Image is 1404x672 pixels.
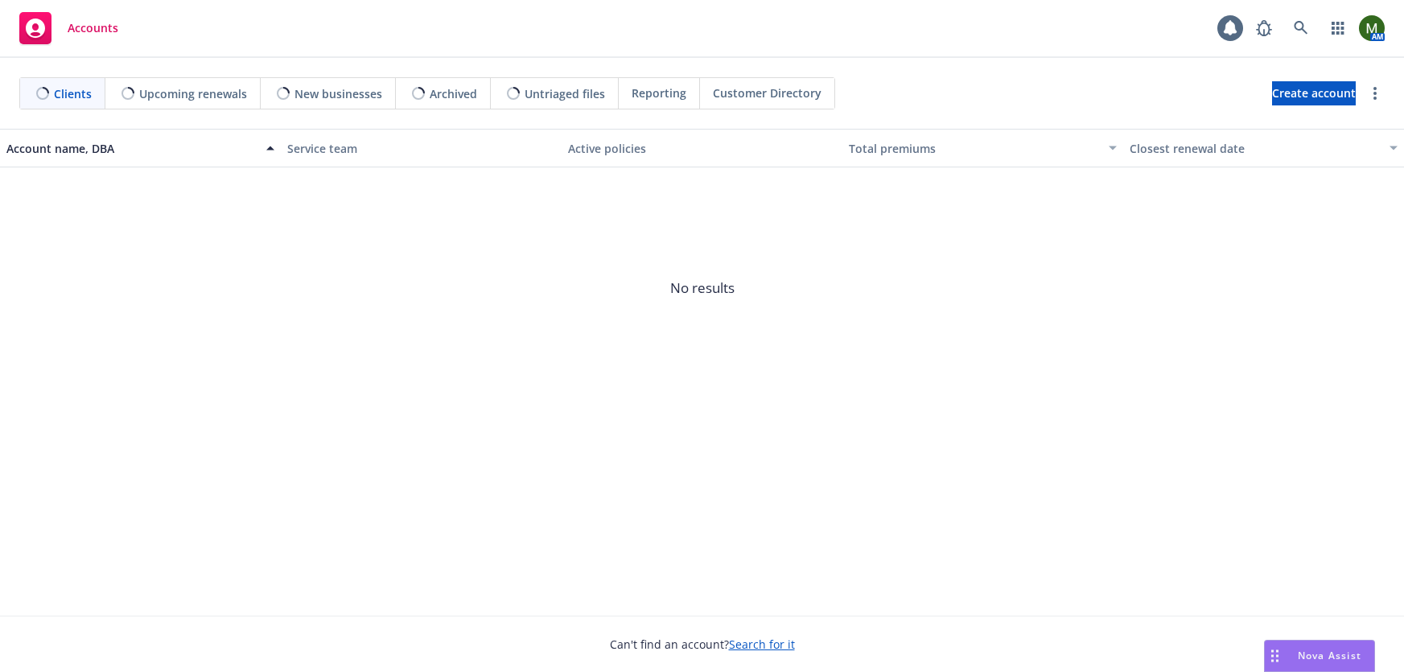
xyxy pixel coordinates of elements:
[1322,12,1354,44] a: Switch app
[525,85,605,102] span: Untriaged files
[568,140,836,157] div: Active policies
[54,85,92,102] span: Clients
[139,85,247,102] span: Upcoming renewals
[1272,78,1356,109] span: Create account
[287,140,555,157] div: Service team
[1264,640,1375,672] button: Nova Assist
[1285,12,1317,44] a: Search
[281,129,562,167] button: Service team
[294,85,382,102] span: New businesses
[1298,649,1361,662] span: Nova Assist
[430,85,477,102] span: Archived
[610,636,795,653] span: Can't find an account?
[562,129,842,167] button: Active policies
[6,140,257,157] div: Account name, DBA
[842,129,1123,167] button: Total premiums
[68,22,118,35] span: Accounts
[713,85,821,101] span: Customer Directory
[1248,12,1280,44] a: Report a Bug
[1123,129,1404,167] button: Closest renewal date
[1359,15,1385,41] img: photo
[849,140,1099,157] div: Total premiums
[1265,641,1285,671] div: Drag to move
[1365,84,1385,103] a: more
[1130,140,1380,157] div: Closest renewal date
[13,6,125,51] a: Accounts
[1272,81,1356,105] a: Create account
[729,637,795,652] a: Search for it
[632,85,686,101] span: Reporting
